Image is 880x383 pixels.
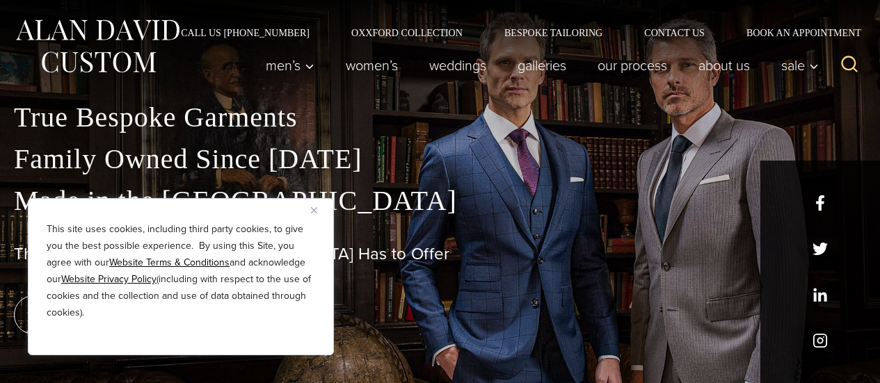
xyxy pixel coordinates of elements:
img: Alan David Custom [14,15,181,77]
a: Bespoke Tailoring [483,28,623,38]
span: Men’s [266,58,314,72]
h1: The Best Custom Suits [GEOGRAPHIC_DATA] Has to Offer [14,244,866,264]
p: True Bespoke Garments Family Owned Since [DATE] Made in the [GEOGRAPHIC_DATA] [14,97,866,222]
p: This site uses cookies, including third party cookies, to give you the best possible experience. ... [47,221,315,321]
a: Call Us [PHONE_NUMBER] [160,28,330,38]
a: Website Privacy Policy [61,272,157,286]
a: Oxxford Collection [330,28,483,38]
a: book an appointment [14,295,209,334]
span: Sale [781,58,819,72]
a: Galleries [502,51,582,79]
button: View Search Form [833,49,866,82]
a: weddings [414,51,502,79]
a: Contact Us [623,28,726,38]
a: Women’s [330,51,414,79]
nav: Primary Navigation [250,51,826,79]
a: Book an Appointment [726,28,866,38]
a: About Us [683,51,766,79]
img: Close [311,207,317,213]
nav: Secondary Navigation [160,28,866,38]
a: Our Process [582,51,683,79]
button: Close [311,202,328,218]
a: Website Terms & Conditions [109,255,230,270]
